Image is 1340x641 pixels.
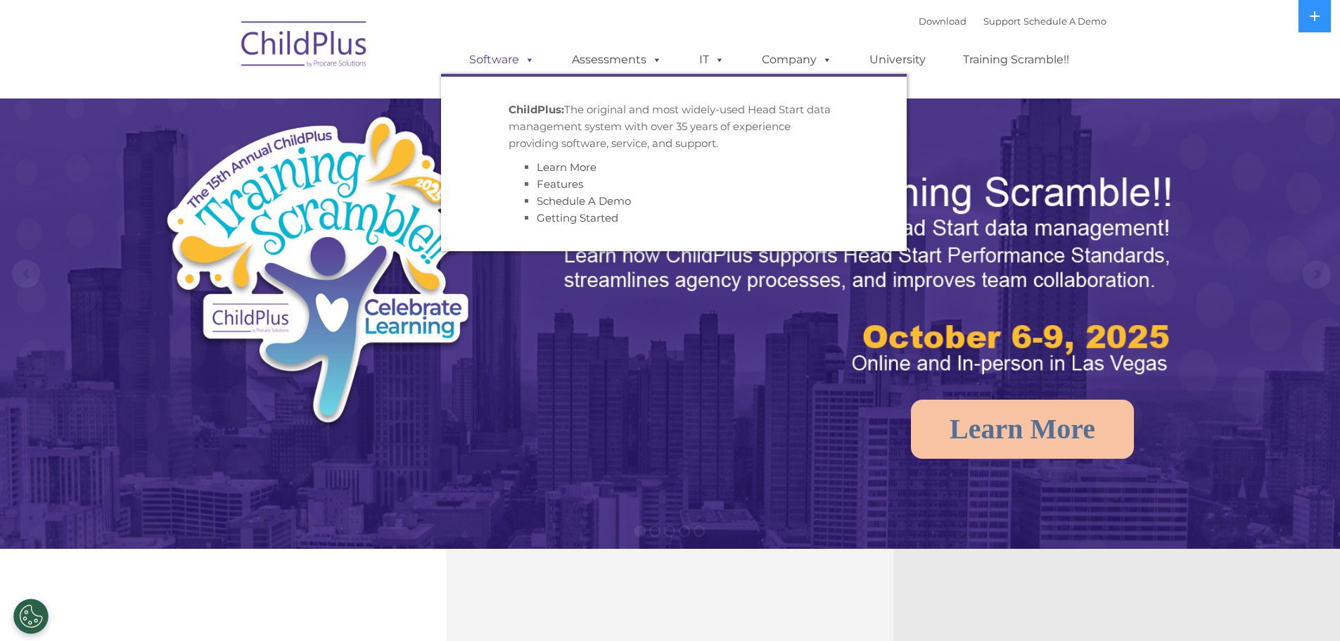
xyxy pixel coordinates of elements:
iframe: Chat Widget [1270,573,1340,641]
a: Schedule A Demo [537,194,631,208]
a: Download [919,15,966,27]
a: University [855,46,940,74]
img: ChildPlus by Procare Solutions [234,11,375,82]
a: Assessments [558,46,676,74]
a: Learn More [537,160,596,174]
a: IT [685,46,739,74]
button: Cookies Settings [13,599,49,634]
a: Learn More [911,400,1134,459]
p: The original and most widely-used Head Start data management system with over 35 years of experie... [509,101,839,152]
span: Last name [196,93,238,103]
strong: ChildPlus: [509,103,564,116]
a: Company [748,46,846,74]
font: | [919,15,1106,27]
a: Getting Started [537,211,618,224]
a: Schedule A Demo [1023,15,1106,27]
a: Training Scramble!! [949,46,1083,74]
a: Software [455,46,549,74]
span: Phone number [196,151,255,161]
a: Support [983,15,1021,27]
a: Features [537,177,583,191]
